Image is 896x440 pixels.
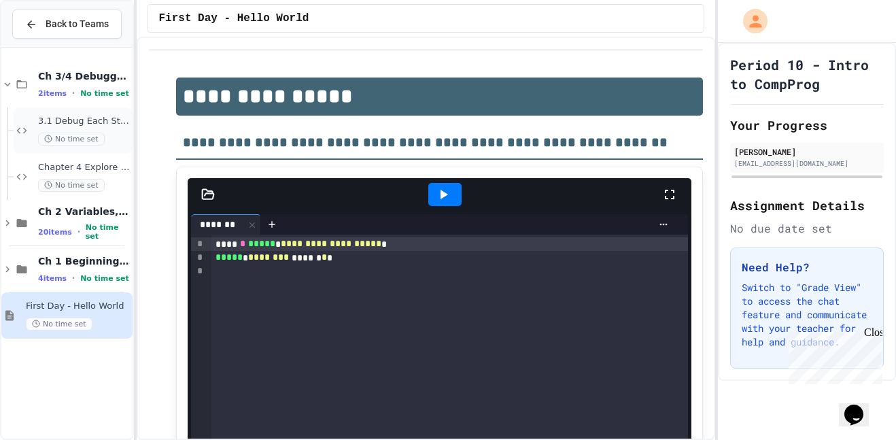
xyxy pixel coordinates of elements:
[38,116,130,127] span: 3.1 Debug Each Step
[783,326,882,384] iframe: chat widget
[729,5,771,37] div: My Account
[742,259,872,275] h3: Need Help?
[734,146,880,158] div: [PERSON_NAME]
[12,10,122,39] button: Back to Teams
[77,226,80,237] span: •
[734,158,880,169] div: [EMAIL_ADDRESS][DOMAIN_NAME]
[38,205,130,218] span: Ch 2 Variables, Statements & Expressions
[72,273,75,284] span: •
[38,274,67,283] span: 4 items
[159,10,309,27] span: First Day - Hello World
[38,179,105,192] span: No time set
[38,70,130,82] span: Ch 3/4 Debugging/Modules
[86,223,130,241] span: No time set
[839,386,882,426] iframe: chat widget
[38,255,130,267] span: Ch 1 Beginning in CS
[38,133,105,146] span: No time set
[80,274,129,283] span: No time set
[38,162,130,173] span: Chapter 4 Explore Program
[26,301,130,312] span: First Day - Hello World
[80,89,129,98] span: No time set
[730,196,884,215] h2: Assignment Details
[38,89,67,98] span: 2 items
[46,17,109,31] span: Back to Teams
[730,55,884,93] h1: Period 10 - Intro to CompProg
[26,318,92,331] span: No time set
[5,5,94,86] div: Chat with us now!Close
[742,281,872,349] p: Switch to "Grade View" to access the chat feature and communicate with your teacher for help and ...
[38,228,72,237] span: 20 items
[730,220,884,237] div: No due date set
[72,88,75,99] span: •
[730,116,884,135] h2: Your Progress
